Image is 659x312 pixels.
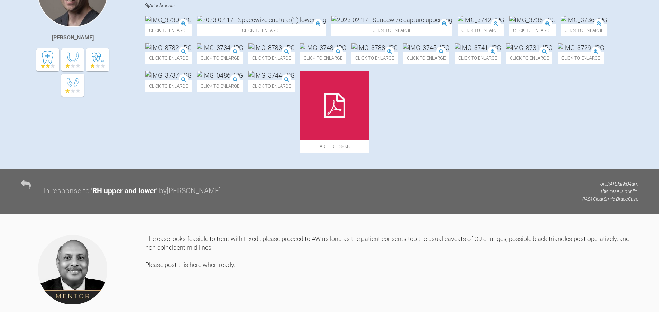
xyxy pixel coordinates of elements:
[506,43,552,52] img: IMG_3731.JPG
[455,52,501,64] span: Click to enlarge
[582,180,638,188] p: on [DATE] at 9:04am
[197,52,243,64] span: Click to enlarge
[582,188,638,195] p: This case is public.
[300,140,369,152] span: ADP.pdf - 38KB
[145,24,192,36] span: Click to enlarge
[248,43,295,52] img: IMG_3733.JPG
[331,24,452,36] span: Click to enlarge
[248,71,295,80] img: IMG_3744.JPG
[91,185,157,197] div: ' RH upper and lower '
[403,52,449,64] span: Click to enlarge
[561,16,607,24] img: IMG_3736.JPG
[561,24,607,36] span: Click to enlarge
[351,52,398,64] span: Click to enlarge
[300,52,346,64] span: Click to enlarge
[509,24,556,36] span: Click to enlarge
[509,16,556,24] img: IMG_3735.JPG
[197,16,326,24] img: 2023-02-17 - Spacewize capture (1) lower.png
[145,71,192,80] img: IMG_3737.JPG
[506,52,552,64] span: Click to enlarge
[458,24,504,36] span: Click to enlarge
[145,43,192,52] img: IMG_3732.JPG
[159,185,221,197] div: by [PERSON_NAME]
[43,185,90,197] div: In response to
[300,43,346,52] img: IMG_3743.JPG
[145,80,192,92] span: Click to enlarge
[197,43,243,52] img: IMG_3734.JPG
[458,16,504,24] img: IMG_3742.JPG
[248,52,295,64] span: Click to enlarge
[197,24,326,36] span: Click to enlarge
[403,43,449,52] img: IMG_3745.JPG
[248,80,295,92] span: Click to enlarge
[455,43,501,52] img: IMG_3741.JPG
[558,52,604,64] span: Click to enlarge
[145,16,192,24] img: IMG_3730.JPG
[197,80,243,92] span: Click to enlarge
[558,43,604,52] img: IMG_3729.JPG
[37,234,108,305] img: Utpalendu Bose
[145,52,192,64] span: Click to enlarge
[582,195,638,203] p: (IAS) ClearSmile Brace Case
[145,1,638,10] h4: Attachments
[331,16,452,24] img: 2023-02-17 - Spacewize capture upper.png
[52,33,94,42] div: [PERSON_NAME]
[351,43,398,52] img: IMG_3738.JPG
[197,71,243,80] img: IMG_0486.JPG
